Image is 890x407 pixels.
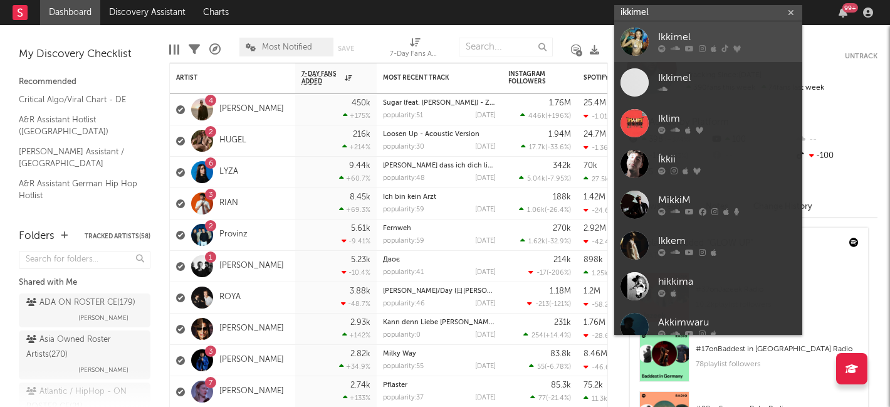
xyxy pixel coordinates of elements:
[550,350,571,358] div: 83.8k
[548,395,569,402] span: -21.4 %
[658,193,796,208] div: MikkiM
[658,275,796,290] div: hikkima
[339,362,370,371] div: +34.9 %
[352,99,370,107] div: 450k
[383,194,496,201] div: Ich bin kein Arzt
[584,363,614,371] div: -46.6k
[584,225,606,233] div: 2.92M
[531,332,543,339] span: 254
[475,238,496,245] div: [DATE]
[584,162,597,170] div: 70k
[219,167,238,177] a: LYZA
[78,310,128,325] span: [PERSON_NAME]
[459,38,553,56] input: Search...
[350,319,370,327] div: 2.93k
[529,144,545,151] span: 17.7k
[383,225,411,232] a: Fernweh
[19,113,138,139] a: A&R Assistant Hotlist ([GEOGRAPHIC_DATA])
[383,382,496,389] div: Pflaster
[614,5,802,21] input: Search for artists
[537,364,545,371] span: 55
[383,162,496,169] div: Hass dass ich dich liebe
[584,99,606,107] div: 25.4M
[219,386,284,397] a: [PERSON_NAME]
[584,130,606,139] div: 24.7M
[553,193,571,201] div: 188k
[219,135,246,146] a: HUGEL
[547,364,569,371] span: -6.78 %
[338,45,354,52] button: Save
[262,43,312,51] span: Most Notified
[548,130,571,139] div: 1.94M
[630,332,868,391] a: #17onBaddest in [GEOGRAPHIC_DATA] Radio78playlist followers
[383,394,424,401] div: popularity: 37
[794,132,877,148] div: --
[339,206,370,214] div: +69.3 %
[658,152,796,167] div: Íkkii
[794,148,877,164] div: -100
[584,193,605,201] div: 1.42M
[341,300,370,308] div: -48.7 %
[584,287,600,295] div: 1.2M
[383,131,496,138] div: Loosen Up - Acoustic Version
[209,31,221,68] div: A&R Pipeline
[351,225,370,233] div: 5.61k
[553,256,571,264] div: 214k
[584,300,612,309] div: -58.2k
[349,162,370,170] div: 9.44k
[219,292,241,303] a: ROYA
[535,301,549,308] span: -213
[219,355,284,366] a: [PERSON_NAME]
[530,394,571,402] div: ( )
[383,332,421,339] div: popularity: 0
[614,225,802,266] a: Ikkem
[658,112,796,127] div: Iklim
[350,287,370,295] div: 3.88k
[301,70,342,85] span: 7-Day Fans Added
[351,256,370,264] div: 5.23k
[548,270,569,277] span: -206 %
[19,47,150,62] div: My Discovery Checklist
[521,143,571,151] div: ( )
[584,238,613,246] div: -42.4k
[839,8,847,18] button: 99+
[383,256,400,263] a: Двоє
[19,293,150,327] a: ADA ON ROSTER CE(179)[PERSON_NAME]
[584,256,603,264] div: 898k
[19,177,138,203] a: A&R Assistant German Hip Hop Hotlist
[614,144,802,184] a: Íkkii
[475,144,496,151] div: [DATE]
[545,332,569,339] span: +14.4 %
[176,74,270,82] div: Artist
[383,100,496,107] div: Sugar (feat. Francesco Yates) - Zerb Remix
[614,184,802,225] a: MikkiM
[19,75,150,90] div: Recommended
[519,174,571,182] div: ( )
[383,351,416,357] a: Milky Way
[19,330,150,379] a: Asia Owned Roster Artists(270)[PERSON_NAME]
[584,206,613,214] div: -24.6k
[696,342,859,357] div: # 17 on Baddest in [GEOGRAPHIC_DATA] Radio
[383,319,496,326] div: Kann denn Liebe Sünde sein
[528,113,545,120] span: 446k
[383,382,407,389] a: Pflaster
[350,350,370,358] div: 2.82k
[551,301,569,308] span: -121 %
[219,104,284,115] a: [PERSON_NAME]
[614,62,802,103] a: Ikkimel
[584,332,613,340] div: -28.6k
[658,71,796,86] div: Ikkimel
[519,206,571,214] div: ( )
[383,238,424,245] div: popularity: 59
[584,144,614,152] div: -1.36M
[19,93,138,107] a: Critical Algo/Viral Chart - DE
[350,193,370,201] div: 8.45k
[85,233,150,240] button: Tracked Artists(58)
[584,350,607,358] div: 8.46M
[189,31,200,68] div: Filters
[475,332,496,339] div: [DATE]
[219,261,284,272] a: [PERSON_NAME]
[584,74,678,82] div: Spotify Monthly Listeners
[19,145,138,171] a: [PERSON_NAME] Assistant / [GEOGRAPHIC_DATA]
[528,268,571,277] div: ( )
